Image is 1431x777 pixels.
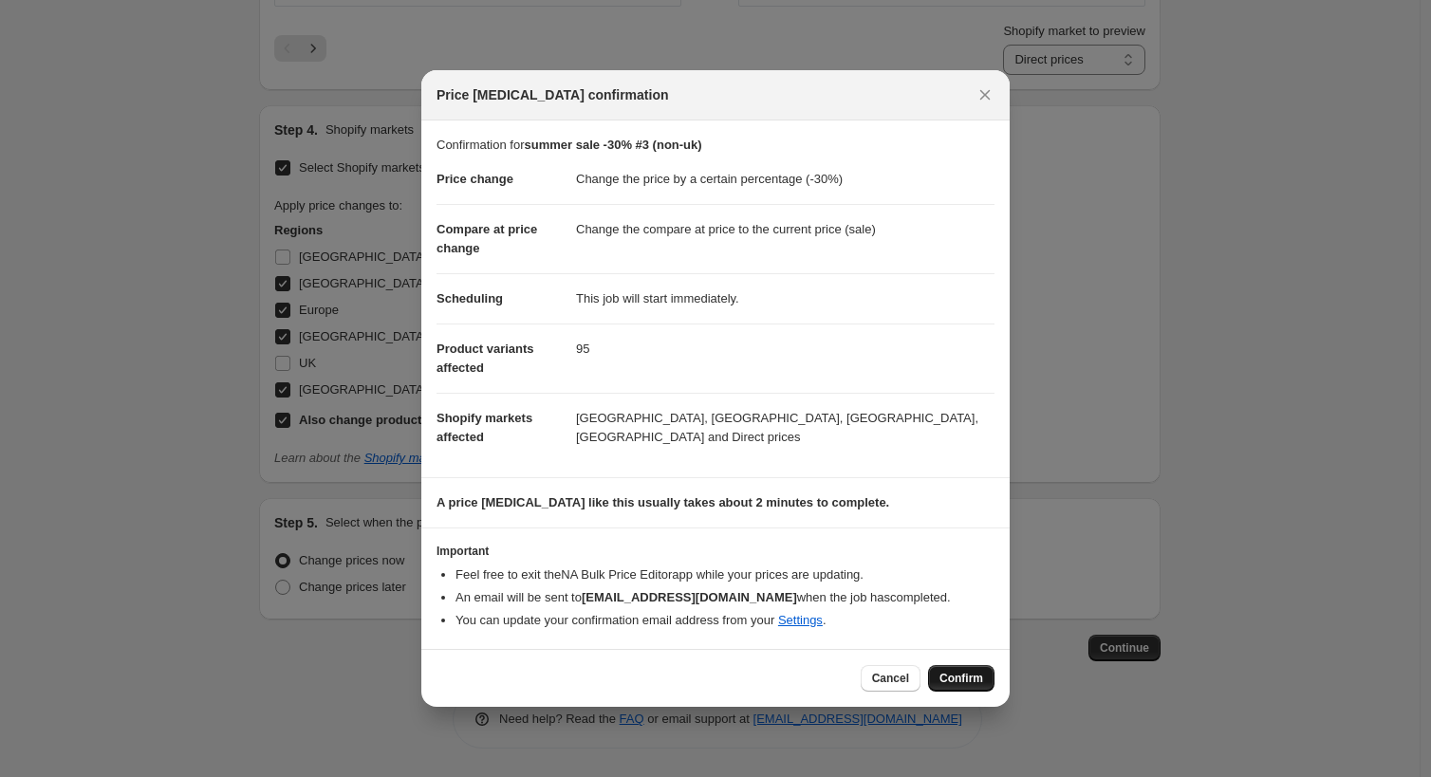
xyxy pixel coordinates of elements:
span: Price [MEDICAL_DATA] confirmation [437,85,669,104]
dd: Change the price by a certain percentage (-30%) [576,155,994,204]
dd: 95 [576,324,994,374]
button: Cancel [861,665,920,692]
span: Cancel [872,671,909,686]
b: [EMAIL_ADDRESS][DOMAIN_NAME] [582,590,797,604]
dd: [GEOGRAPHIC_DATA], [GEOGRAPHIC_DATA], [GEOGRAPHIC_DATA], [GEOGRAPHIC_DATA] and Direct prices [576,393,994,462]
li: An email will be sent to when the job has completed . [455,588,994,607]
b: summer sale -30% #3 (non-uk) [524,138,701,152]
span: Shopify markets affected [437,411,532,444]
dd: Change the compare at price to the current price (sale) [576,204,994,254]
span: Scheduling [437,291,503,305]
li: You can update your confirmation email address from your . [455,611,994,630]
h3: Important [437,544,994,559]
a: Settings [778,613,823,627]
b: A price [MEDICAL_DATA] like this usually takes about 2 minutes to complete. [437,495,889,509]
span: Confirm [939,671,983,686]
button: Confirm [928,665,994,692]
li: Feel free to exit the NA Bulk Price Editor app while your prices are updating. [455,565,994,584]
button: Close [972,82,998,108]
p: Confirmation for [437,136,994,155]
span: Product variants affected [437,342,534,375]
span: Price change [437,172,513,186]
span: Compare at price change [437,222,537,255]
dd: This job will start immediately. [576,273,994,324]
